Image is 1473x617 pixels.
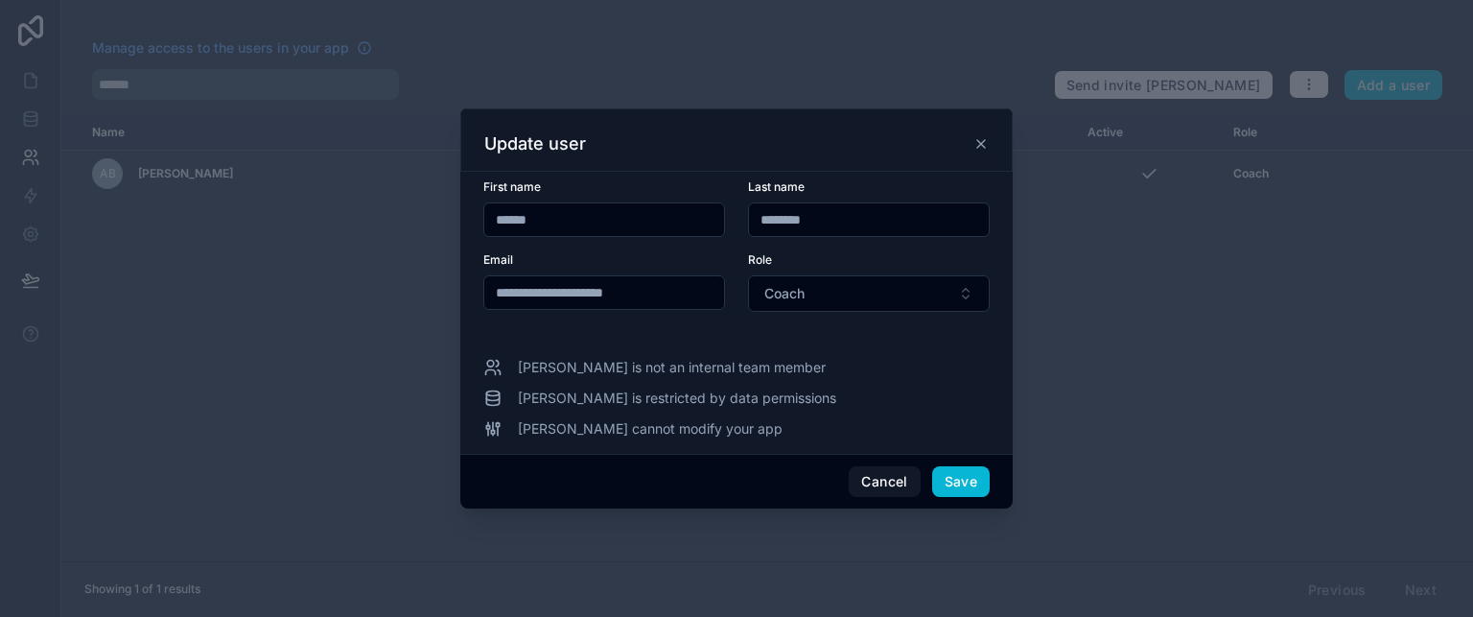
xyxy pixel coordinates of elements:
[484,132,586,155] h3: Update user
[483,179,541,194] span: First name
[849,466,920,497] button: Cancel
[748,179,805,194] span: Last name
[518,358,826,377] span: [PERSON_NAME] is not an internal team member
[518,389,836,408] span: [PERSON_NAME] is restricted by data permissions
[748,275,990,312] button: Select Button
[748,252,772,267] span: Role
[518,419,783,439] span: [PERSON_NAME] cannot modify your app
[483,252,513,267] span: Email
[932,466,990,497] button: Save
[764,284,805,303] span: Coach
